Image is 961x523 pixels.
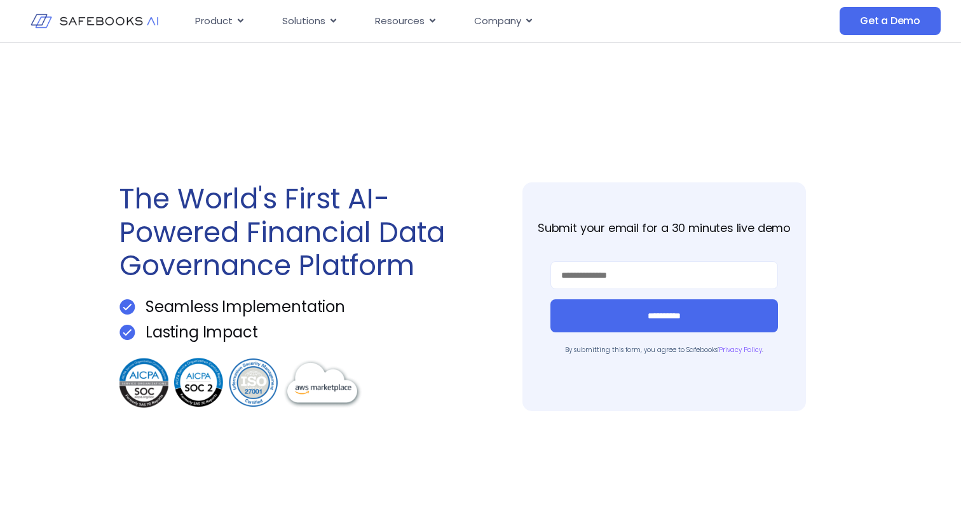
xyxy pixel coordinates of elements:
[550,345,777,355] p: By submitting this form, you agree to Safebooks’ .
[375,14,425,29] span: Resources
[146,325,257,340] p: Lasting Impact
[474,14,521,29] span: Company
[119,299,135,315] img: Get a Demo 1
[185,9,732,34] nav: Menu
[282,14,325,29] span: Solutions
[719,345,762,355] a: Privacy Policy
[185,9,732,34] div: Menu Toggle
[119,182,474,283] h1: The World's First AI-Powered Financial Data Governance Platform
[860,15,920,27] span: Get a Demo
[840,7,941,35] a: Get a Demo
[146,299,345,315] p: Seamless Implementation
[195,14,233,29] span: Product
[538,220,791,236] strong: Submit your email for a 30 minutes live demo
[119,356,364,411] img: Get a Demo 3
[119,325,135,340] img: Get a Demo 1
